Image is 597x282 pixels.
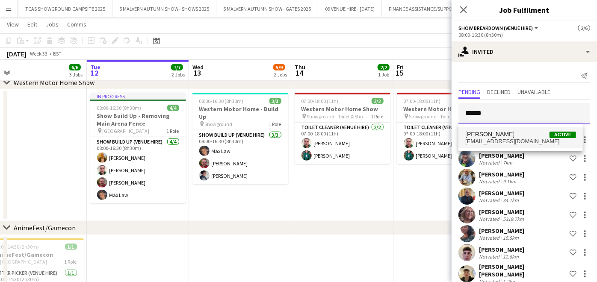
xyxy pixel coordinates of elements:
span: 15 [396,68,404,78]
span: 1 Role [269,121,281,127]
div: 12.6km [501,253,520,260]
div: [PERSON_NAME] [479,152,524,159]
app-card-role: Show Build Up (Venue Hire)4/408:00-16:30 (8h30m)[PERSON_NAME][PERSON_NAME][PERSON_NAME]Max Law [90,137,186,203]
button: Show Breakdown (Venue Hire) [458,25,540,31]
div: 2 Jobs [274,71,287,78]
div: 2 Jobs [171,71,185,78]
span: 3/3 [269,98,281,104]
app-job-card: 08:00-16:30 (8h30m)3/3Western Motor Home - Build Up Showground1 RoleShow Build Up (Venue Hire)3/3... [192,93,288,184]
span: David Rowley [465,131,514,138]
span: 07:00-18:00 (11h) [301,98,339,104]
span: 2/2 [372,98,384,104]
a: Comms [64,19,90,30]
div: 15.5km [501,235,520,241]
div: BST [53,50,62,57]
span: 14 [293,68,305,78]
span: Pending [458,89,480,95]
h3: Western Motor Home Show [295,105,390,113]
span: 08:00-16:30 (8h30m) [199,98,244,104]
span: 1/1 [65,244,77,250]
div: Invited [452,41,597,62]
span: 08:00-16:30 (8h30m) [97,105,142,111]
span: 07:00-18:00 (11h) [404,98,441,104]
span: Tue [90,63,100,71]
app-card-role: Show Build Up (Venue Hire)3/308:00-16:30 (8h30m)Max Law[PERSON_NAME][PERSON_NAME] [192,130,288,184]
span: 1 Role [167,128,179,134]
div: [PERSON_NAME] [PERSON_NAME] [479,263,566,278]
app-job-card: In progress08:00-16:30 (8h30m)4/4Show Build Up - Removing Main Arena Fence [GEOGRAPHIC_DATA]1 Rol... [90,93,186,203]
span: Declined [487,89,511,95]
div: [PERSON_NAME] [479,246,524,253]
button: 5 MALVERN AUTUMN SHOW - GATES 2025 [216,0,318,17]
span: 13 [191,68,204,78]
app-job-card: 07:00-18:00 (11h)2/2Western Motor Home Show Showground - Toilet & Showers1 RoleToilet Cleaner (Ve... [295,93,390,164]
div: Western Motor Home Show [14,78,95,87]
div: Not rated [479,253,501,260]
span: Showground - Toilet & Showers [307,113,371,120]
span: davidrowley179@gmail.com [465,138,576,145]
div: 1 Job [378,71,389,78]
span: Showground - Toilet & Showers [409,113,473,120]
span: 6/6 [69,64,81,70]
span: Unavailable [517,89,550,95]
div: AnimeFest/Gamecon [14,223,76,232]
div: Not rated [479,235,501,241]
span: Jobs [46,21,59,28]
h3: Job Fulfilment [452,4,597,15]
div: 34.1km [501,197,520,203]
div: 5319.7km [501,216,526,222]
span: 12 [89,68,100,78]
a: Edit [24,19,41,30]
div: [PERSON_NAME] [479,227,524,235]
span: 2/2 [378,64,390,70]
div: Not rated [479,216,501,222]
div: [PERSON_NAME] [479,208,526,216]
span: 2/6 [578,25,590,31]
app-card-role: Toilet Cleaner (Venue Hire)2/207:00-18:00 (11h)[PERSON_NAME][PERSON_NAME] [397,123,493,164]
span: 1 Role [371,113,384,120]
span: Fri [397,63,404,71]
button: 5 MALVERN AUTUMN SHOW - SHOWS 2025 [112,0,216,17]
div: 3 Jobs [69,71,83,78]
span: Comms [67,21,86,28]
app-card-role: Toilet Cleaner (Venue Hire)2/207:00-18:00 (11h)[PERSON_NAME][PERSON_NAME] [295,123,390,164]
app-job-card: 07:00-18:00 (11h)2/2Western Motor Home Show Showground - Toilet & Showers1 RoleToilet Cleaner (Ve... [397,93,493,164]
div: In progress [90,93,186,100]
div: 08:00-16:30 (8h30m) [458,32,590,38]
span: Showground [205,121,233,127]
div: Not rated [479,197,501,203]
div: 7km [501,159,514,166]
span: Edit [27,21,37,28]
span: 7/7 [171,64,183,70]
h3: Show Build Up - Removing Main Arena Fence [90,112,186,127]
span: Wed [192,63,204,71]
a: Jobs [42,19,62,30]
button: FINANCE ASSISTANCE/SUPPORT [382,0,465,17]
span: [GEOGRAPHIC_DATA] [103,128,150,134]
button: 09 VENUE HIRE - [DATE] [318,0,382,17]
div: [DATE] [7,50,27,58]
div: Not rated [479,159,501,166]
span: 1 Role [65,258,77,265]
span: [GEOGRAPHIC_DATA] [0,258,47,265]
span: Show Breakdown (Venue Hire) [458,25,533,31]
button: TCAS SHOWGROUND CAMPSITE 2025 [18,0,112,17]
div: Not rated [479,178,501,185]
span: Thu [295,63,305,71]
div: 9.1km [501,178,518,185]
span: 4/4 [167,105,179,111]
div: [PERSON_NAME] [479,189,524,197]
span: View [7,21,19,28]
span: Week 33 [28,50,50,57]
a: View [3,19,22,30]
span: Active [550,132,576,138]
div: [PERSON_NAME] [479,170,524,178]
h3: Western Motor Home - Build Up [192,105,288,120]
span: 5/9 [273,64,285,70]
h3: Western Motor Home Show [397,105,493,113]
